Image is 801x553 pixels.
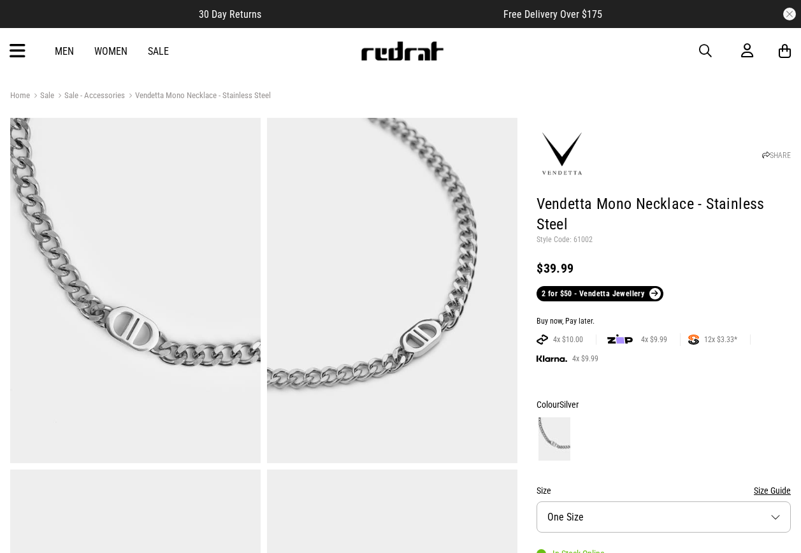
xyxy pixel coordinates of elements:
img: Silver [538,417,570,461]
div: Size [537,483,791,498]
img: Redrat logo [360,41,444,61]
button: Size Guide [754,483,791,498]
img: zip [607,333,633,346]
span: 12x $3.33* [699,334,742,345]
button: One Size [537,501,791,533]
span: 4x $9.99 [567,354,603,364]
div: $39.99 [537,261,791,276]
span: One Size [547,511,584,523]
span: 4x $9.99 [636,334,672,345]
a: Sale - Accessories [54,90,125,103]
img: KLARNA [537,355,567,363]
img: Vendetta Mono Necklace - Stainless Steel in Silver [10,118,261,463]
span: 4x $10.00 [548,334,588,345]
div: Buy now, Pay later. [537,317,791,327]
span: 30 Day Returns [199,8,261,20]
p: Style Code: 61002 [537,235,791,245]
img: Vendetta Mono Necklace - Stainless Steel in Silver [267,118,517,463]
h1: Vendetta Mono Necklace - Stainless Steel [537,194,791,235]
img: SPLITPAY [688,334,699,345]
span: Silver [559,399,579,410]
a: Women [94,45,127,57]
a: Sale [148,45,169,57]
a: Vendetta Mono Necklace - Stainless Steel [125,90,271,103]
iframe: Customer reviews powered by Trustpilot [287,8,478,20]
span: Free Delivery Over $175 [503,8,602,20]
div: Colour [537,397,791,412]
img: AFTERPAY [537,334,548,345]
a: Home [10,90,30,100]
img: Vendetta [537,129,588,180]
a: 2 for $50 - Vendetta Jewellery [537,286,663,301]
a: Sale [30,90,54,103]
a: Men [55,45,74,57]
a: SHARE [762,151,791,160]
